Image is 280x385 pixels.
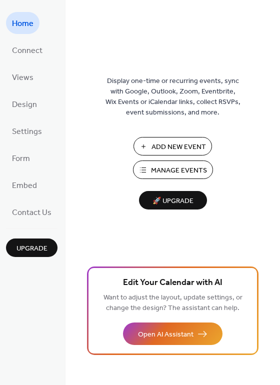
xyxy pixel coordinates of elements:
span: Want to adjust the layout, update settings, or change the design? The assistant can help. [103,291,242,315]
button: 🚀 Upgrade [139,191,207,209]
span: Contact Us [12,205,51,221]
span: Design [12,97,37,113]
span: Open AI Assistant [138,329,193,340]
button: Upgrade [6,238,57,257]
button: Manage Events [133,160,213,179]
span: Manage Events [151,165,207,176]
span: Display one-time or recurring events, sync with Google, Outlook, Zoom, Eventbrite, Wix Events or ... [105,76,240,118]
span: Views [12,70,33,86]
span: Add New Event [151,142,206,152]
span: 🚀 Upgrade [145,194,201,208]
a: Home [6,12,39,34]
a: Form [6,147,36,169]
a: Contact Us [6,201,57,223]
span: Settings [12,124,42,140]
span: Connect [12,43,42,59]
span: Form [12,151,30,167]
a: Connect [6,39,48,61]
span: Upgrade [16,243,47,254]
span: Embed [12,178,37,194]
a: Views [6,66,39,88]
a: Embed [6,174,43,196]
button: Open AI Assistant [123,322,222,345]
button: Add New Event [133,137,212,155]
span: Edit Your Calendar with AI [123,276,222,290]
a: Settings [6,120,48,142]
a: Design [6,93,43,115]
span: Home [12,16,33,32]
